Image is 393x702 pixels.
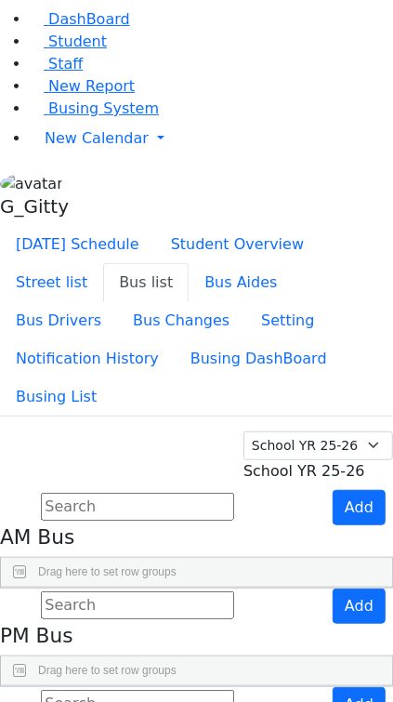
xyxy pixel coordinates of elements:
button: Busing DashBoard [175,339,343,378]
input: Search [41,591,234,619]
button: Add [333,589,386,624]
a: New Calendar [30,120,393,157]
span: Staff [48,55,83,73]
span: DashBoard [48,10,130,28]
a: DashBoard [30,10,130,28]
span: New Report [48,77,135,95]
button: Bus list [103,263,189,302]
a: Staff [30,55,83,73]
span: Student [48,33,107,50]
button: Student Overview [155,225,320,264]
select: Default select example [243,431,393,460]
input: Search [41,493,234,521]
span: School YR 25-26 [243,462,365,480]
a: New Report [30,77,135,95]
button: Add [333,490,386,525]
a: Student [30,33,107,50]
span: Drag here to set row groups [38,565,177,578]
button: Setting [245,301,330,340]
a: Busing System [30,99,159,117]
button: Bus Aides [189,263,293,302]
span: Drag here to set row groups [38,664,177,677]
span: New Calendar [45,129,149,147]
span: Busing System [48,99,159,117]
button: Bus Changes [117,301,245,340]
